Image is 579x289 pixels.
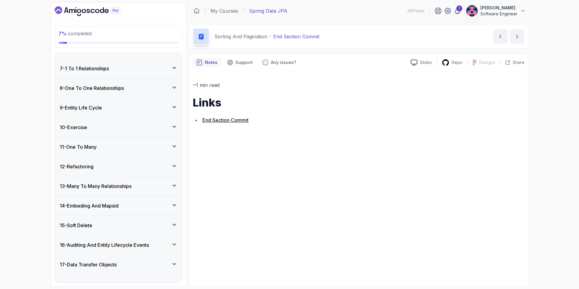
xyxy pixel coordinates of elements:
span: completed [59,30,92,37]
p: Repo [452,59,463,65]
p: ~1 min read [193,81,524,89]
button: 8-One To One Relationships [55,78,182,98]
h1: Links [193,97,524,109]
button: 13-Many To Many Relationships [55,176,182,196]
p: End Section Commit [273,33,319,40]
img: user profile image [466,5,478,17]
button: 9-Entity Life Cycle [55,98,182,117]
p: Share [513,59,524,65]
button: 17-Data Transfer Objects [55,255,182,274]
p: Software Engineer [480,11,517,17]
p: Slides [420,59,432,65]
h3: 12 - Refactoring [60,163,93,170]
div: 1 [456,5,462,11]
button: previous content [493,29,508,44]
button: Support button [223,58,256,67]
h3: 16 - Auditing And Entity Lifecycle Events [60,241,149,249]
a: End Section Commit [202,117,248,123]
h3: 17 - Data Transfer Objects [60,261,117,268]
p: 46 Points [407,8,425,14]
a: Repo [437,59,467,66]
p: Support [236,59,253,65]
p: Designs [479,59,495,65]
a: 1 [454,7,461,14]
button: 16-Auditing And Entity Lifecycle Events [55,235,182,255]
a: Dashboard [55,6,134,16]
h3: 14 - Embeding And Mapsid [60,202,119,209]
h3: 18 - Tostring And Equals And Hashcode [60,281,147,288]
h3: 8 - One To One Relationships [60,84,124,92]
h3: 11 - One To Many [60,143,96,151]
h3: 13 - Many To Many Relationships [60,183,131,190]
button: 14-Embeding And Mapsid [55,196,182,215]
button: next content [510,29,524,44]
button: user profile image[PERSON_NAME]Software Engineer [466,5,526,17]
p: Notes [205,59,217,65]
button: Share [500,59,524,65]
button: 11-One To Many [55,137,182,157]
a: Slides [406,59,437,66]
button: 15-Soft Delete [55,216,182,235]
button: notes button [193,58,221,67]
p: Sorting And Pagination [214,33,267,40]
button: 7-1 To 1 Relationships [55,59,182,78]
h3: 15 - Soft Delete [60,222,92,229]
h3: 9 - Entity Life Cycle [60,104,102,111]
a: My Courses [210,7,238,14]
h3: 7 - 1 To 1 Relationships [60,65,109,72]
h3: 10 - Exercise [60,124,87,131]
p: Any issues? [271,59,296,65]
button: 12-Refactoring [55,157,182,176]
p: [PERSON_NAME] [480,5,517,11]
p: Spring Data JPA [249,7,287,14]
a: Dashboard [194,8,200,14]
button: 10-Exercise [55,118,182,137]
button: Feedback button [259,58,300,67]
span: 7 % [59,30,67,37]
